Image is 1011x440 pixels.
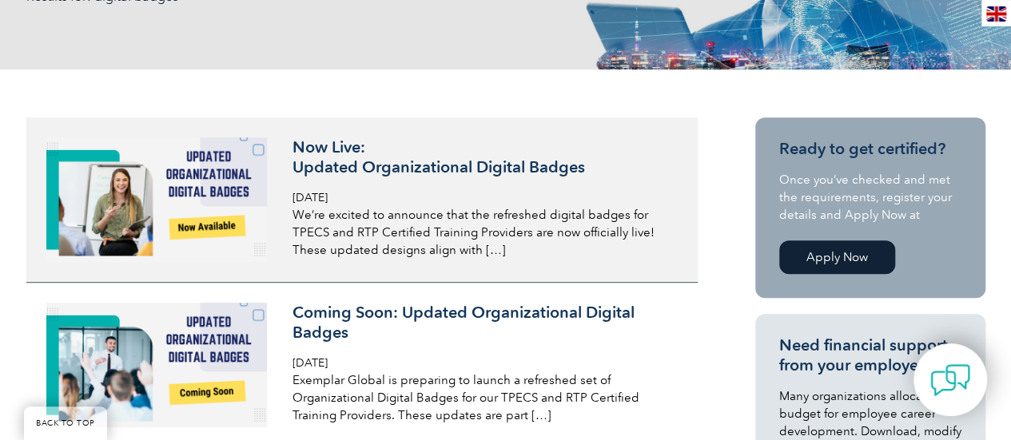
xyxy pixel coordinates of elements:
a: Apply Now [779,240,895,274]
a: Now Live:Updated Organizational Digital Badges [DATE] We’re excited to announce that the refreshe... [26,117,698,283]
p: We’re excited to announce that the refreshed digital badges for TPECS and RTP Certified Training ... [293,206,671,259]
a: BACK TO TOP [24,406,107,440]
h3: Now Live: Updated Organizational Digital Badges [293,137,671,177]
h3: Need financial support from your employer? [779,335,961,375]
span: [DATE] [293,191,328,204]
img: en [986,6,1006,22]
p: Exemplar Global is preparing to launch a refreshed set of Organizational Digital Badges for our T... [293,371,671,424]
img: Auditor-Online-image-640x360-640-x-416-px-4-300x169.png [46,137,268,262]
img: Auditor-Online-image-640x360-640-x-416-px-1-300x169.png [46,303,268,427]
h3: Ready to get certified? [779,139,961,159]
p: Once you’ve checked and met the requirements, register your details and Apply Now at [779,171,961,224]
img: contact-chat.png [930,360,970,400]
h3: Coming Soon: Updated Organizational Digital Badges [293,303,671,343]
span: [DATE] [293,356,328,370]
